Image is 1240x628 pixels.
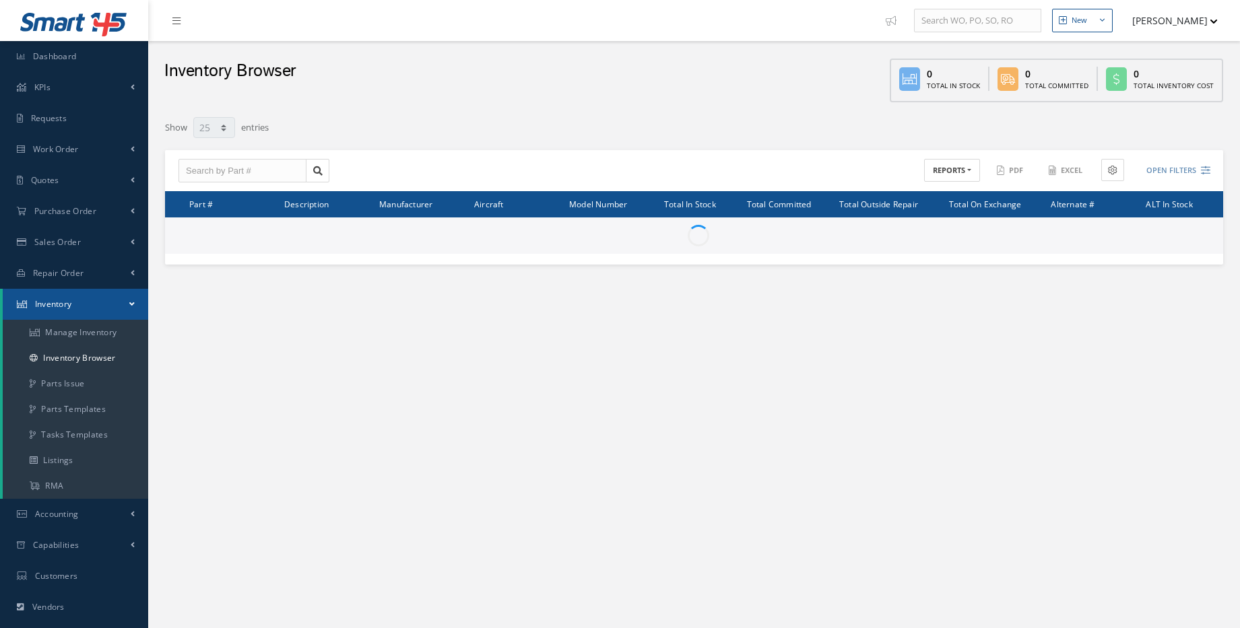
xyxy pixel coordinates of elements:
span: Total On Exchange [949,197,1021,210]
span: Alternate # [1051,197,1095,210]
span: Inventory [35,298,72,310]
a: Inventory [3,289,148,320]
span: Requests [31,112,67,124]
div: New [1072,15,1087,26]
a: Inventory Browser [3,345,148,371]
div: 0 [1134,67,1214,81]
button: [PERSON_NAME] [1119,7,1218,34]
span: Part # [189,197,213,210]
span: Vendors [32,601,65,613]
div: Total Committed [1025,81,1088,91]
span: KPIs [34,81,51,93]
span: Work Order [33,143,79,155]
span: Repair Order [33,267,84,279]
button: REPORTS [924,159,980,182]
label: Show [165,116,187,135]
div: Total Inventory Cost [1134,81,1214,91]
span: Model Number [569,197,627,210]
a: Parts Issue [3,371,148,396]
button: Excel [1042,159,1091,182]
span: Description [284,197,329,210]
span: Total Committed [747,197,812,210]
span: Total Outside Repair [839,197,918,210]
span: Quotes [31,174,59,186]
button: Open Filters [1134,160,1210,182]
h2: Inventory Browser [164,61,296,81]
input: Search WO, PO, SO, RO [914,9,1041,33]
span: Accounting [35,508,79,520]
span: Dashboard [33,50,77,62]
span: Purchase Order [34,205,96,217]
span: Sales Order [34,236,81,248]
span: Aircraft [474,197,504,210]
a: RMA [3,473,148,499]
div: 0 [927,67,980,81]
span: Capabilities [33,539,79,551]
button: New [1052,9,1113,32]
div: Total In Stock [927,81,980,91]
span: ALT In Stock [1146,197,1192,210]
a: Listings [3,448,148,473]
label: entries [241,116,269,135]
a: Tasks Templates [3,422,148,448]
button: PDF [990,159,1032,182]
a: Manage Inventory [3,320,148,345]
span: Total In Stock [664,197,716,210]
a: Parts Templates [3,396,148,422]
span: Customers [35,570,78,582]
input: Search by Part # [178,159,306,183]
div: 0 [1025,67,1088,81]
span: Manufacturer [379,197,432,210]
